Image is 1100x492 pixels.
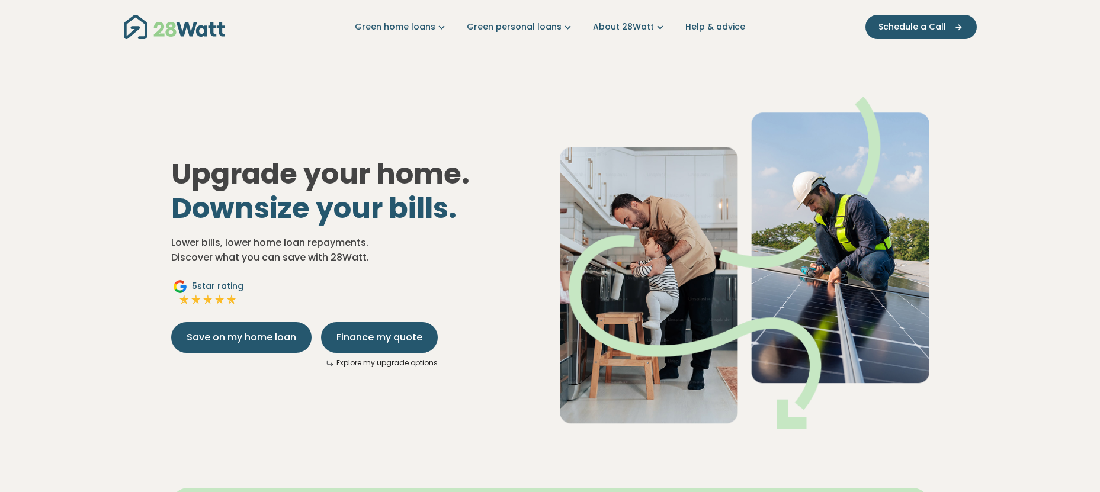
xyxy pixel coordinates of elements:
[593,21,666,33] a: About 28Watt
[560,97,929,429] img: Dad helping toddler
[467,21,574,33] a: Green personal loans
[214,294,226,306] img: Full star
[187,330,296,345] span: Save on my home loan
[124,15,225,39] img: 28Watt
[178,294,190,306] img: Full star
[336,358,438,368] a: Explore my upgrade options
[202,294,214,306] img: Full star
[171,322,312,353] button: Save on my home loan
[190,294,202,306] img: Full star
[171,279,245,308] a: Google5star ratingFull starFull starFull starFull starFull star
[878,21,946,33] span: Schedule a Call
[226,294,238,306] img: Full star
[173,279,187,294] img: Google
[321,322,438,353] button: Finance my quote
[355,21,448,33] a: Green home loans
[865,15,977,39] button: Schedule a Call
[171,157,541,225] h1: Upgrade your home.
[336,330,422,345] span: Finance my quote
[192,280,243,292] span: 5 star rating
[124,12,977,42] nav: Main navigation
[685,21,745,33] a: Help & advice
[171,188,457,228] span: Downsize your bills.
[171,235,541,265] p: Lower bills, lower home loan repayments. Discover what you can save with 28Watt.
